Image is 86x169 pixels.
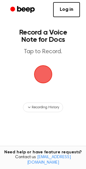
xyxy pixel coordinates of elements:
button: Recording History [23,103,63,112]
a: Log in [53,2,80,17]
a: Beep [6,4,40,16]
span: Contact us [4,155,82,165]
span: Recording History [32,105,59,110]
p: Tap to Record. [11,48,75,56]
h1: Record a Voice Note for Docs [11,29,75,43]
img: Beep Logo [34,65,52,83]
a: [EMAIL_ADDRESS][DOMAIN_NAME] [27,155,71,165]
